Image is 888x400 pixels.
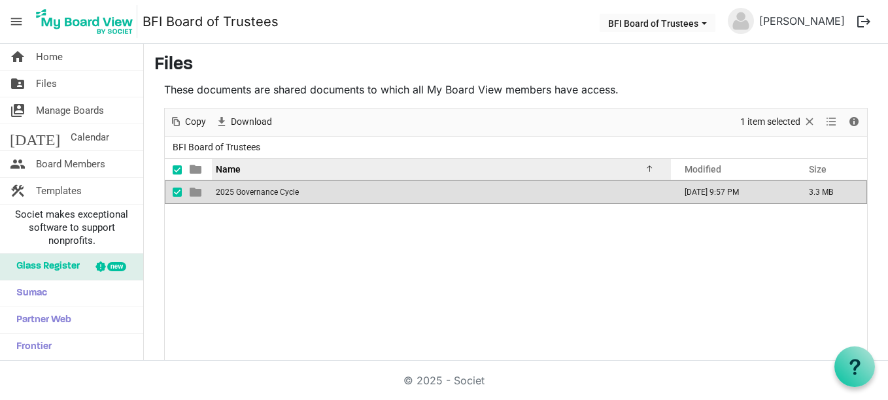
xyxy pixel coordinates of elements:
span: switch_account [10,97,26,124]
button: BFI Board of Trustees dropdownbutton [600,14,715,32]
span: Files [36,71,57,97]
div: Copy [165,108,211,136]
td: is template cell column header type [182,180,212,204]
a: [PERSON_NAME] [754,8,850,34]
td: 2025 Governance Cycle is template cell column header Name [212,180,671,204]
span: Board Members [36,151,105,177]
td: September 12, 2025 9:57 PM column header Modified [671,180,795,204]
span: people [10,151,26,177]
span: Download [230,114,273,130]
span: Sumac [10,280,47,307]
button: logout [850,8,878,35]
span: menu [4,9,29,34]
a: My Board View Logo [32,5,143,38]
span: Calendar [71,124,109,150]
td: 3.3 MB is template cell column header Size [795,180,867,204]
td: checkbox [165,180,182,204]
span: Copy [184,114,207,130]
div: Clear selection [736,108,821,136]
div: new [107,262,126,271]
span: Manage Boards [36,97,104,124]
span: 1 item selected [739,114,802,130]
a: © 2025 - Societ [403,374,485,387]
span: 2025 Governance Cycle [216,188,299,197]
img: no-profile-picture.svg [728,8,754,34]
a: BFI Board of Trustees [143,8,279,35]
span: BFI Board of Trustees [170,139,263,156]
h3: Files [154,54,878,76]
span: Templates [36,178,82,204]
button: Selection [738,114,819,130]
p: These documents are shared documents to which all My Board View members have access. [164,82,868,97]
span: home [10,44,26,70]
span: Home [36,44,63,70]
span: folder_shared [10,71,26,97]
img: My Board View Logo [32,5,137,38]
span: Glass Register [10,254,80,280]
span: Name [216,164,241,175]
span: Size [809,164,827,175]
span: Partner Web [10,307,71,333]
button: Details [845,114,863,130]
div: Details [843,108,865,136]
button: Download [213,114,275,130]
div: Download [211,108,277,136]
span: Frontier [10,334,52,360]
span: construction [10,178,26,204]
span: [DATE] [10,124,60,150]
span: Modified [685,164,721,175]
div: View [821,108,843,136]
button: View dropdownbutton [823,114,839,130]
span: Societ makes exceptional software to support nonprofits. [6,208,137,247]
button: Copy [167,114,209,130]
